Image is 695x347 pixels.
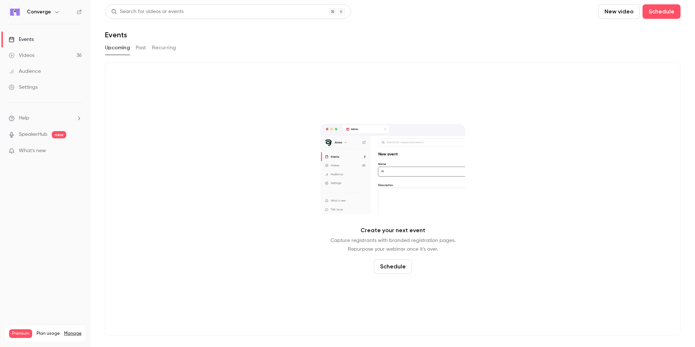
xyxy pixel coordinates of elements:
div: Events [9,36,34,43]
h6: Converge [27,8,51,16]
span: new [52,131,66,138]
div: Videos [9,52,34,59]
a: Manage [64,331,81,336]
span: Plan usage [37,331,60,336]
button: Upcoming [105,42,130,54]
p: Create your next event [361,226,425,235]
button: New video [598,4,640,19]
div: Search for videos or events [111,8,184,16]
p: Capture registrants with branded registration pages. Repurpose your webinar once it's over. [330,236,455,254]
h1: Events [105,30,127,39]
button: Schedule [374,259,412,274]
span: What's new [19,147,46,155]
a: SpeakerHub [19,131,47,138]
li: help-dropdown-opener [9,114,82,122]
button: Past [136,42,146,54]
div: Settings [9,84,38,91]
span: Premium [9,329,32,338]
img: Converge [9,6,21,18]
button: Recurring [152,42,176,54]
div: Audience [9,68,41,75]
button: Schedule [643,4,681,19]
iframe: Noticeable Trigger [73,148,82,154]
span: Help [19,114,29,122]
